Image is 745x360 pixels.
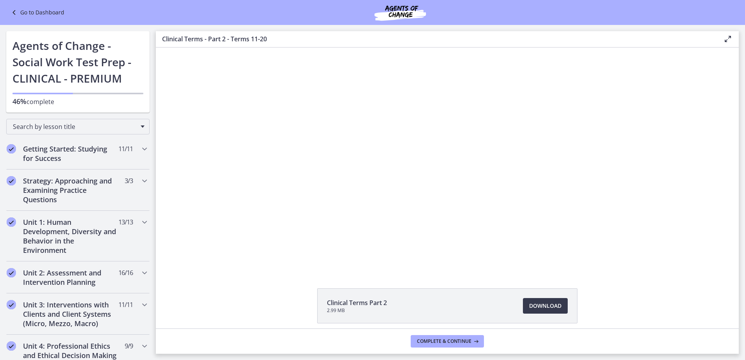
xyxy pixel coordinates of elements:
span: 11 / 11 [118,144,133,154]
h2: Unit 1: Human Development, Diversity and Behavior in the Environment [23,217,118,255]
a: Go to Dashboard [9,8,64,17]
h2: Unit 4: Professional Ethics and Ethical Decision Making [23,341,118,360]
span: 13 / 13 [118,217,133,227]
div: Search by lesson title [6,119,150,134]
span: 16 / 16 [118,268,133,277]
span: 11 / 11 [118,300,133,309]
h3: Clinical Terms - Part 2 - Terms 11-20 [162,34,711,44]
i: Completed [7,341,16,351]
span: Download [529,301,561,311]
a: Download [523,298,568,314]
i: Completed [7,176,16,185]
iframe: Video Lesson [156,48,739,270]
i: Completed [7,144,16,154]
h2: Unit 3: Interventions with Clients and Client Systems (Micro, Mezzo, Macro) [23,300,118,328]
span: 2.99 MB [327,307,387,314]
p: complete [12,97,143,106]
h2: Unit 2: Assessment and Intervention Planning [23,268,118,287]
h1: Agents of Change - Social Work Test Prep - CLINICAL - PREMIUM [12,37,143,86]
span: 46% [12,97,26,106]
h2: Getting Started: Studying for Success [23,144,118,163]
h2: Strategy: Approaching and Examining Practice Questions [23,176,118,204]
i: Completed [7,300,16,309]
span: 3 / 3 [125,176,133,185]
img: Agents of Change [353,3,447,22]
i: Completed [7,217,16,227]
span: Search by lesson title [13,122,137,131]
span: Complete & continue [417,338,471,344]
button: Complete & continue [411,335,484,348]
span: Clinical Terms Part 2 [327,298,387,307]
span: 9 / 9 [125,341,133,351]
i: Completed [7,268,16,277]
